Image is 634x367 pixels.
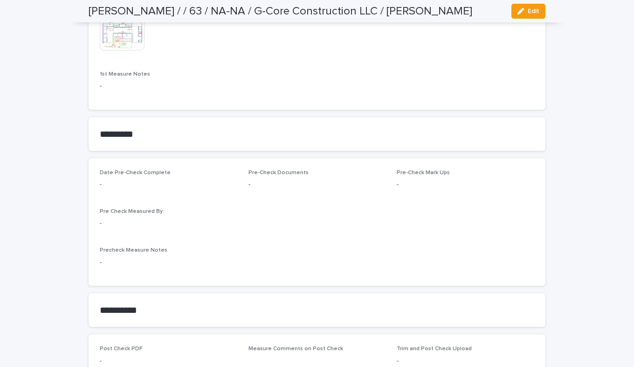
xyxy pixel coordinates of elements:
span: Edit [528,8,539,14]
p: - [100,356,237,366]
p: - [397,180,534,190]
p: - [100,258,534,268]
span: Date Pre-Check Complete [100,170,171,176]
span: 1st Measure Notes [100,71,150,77]
p: - [248,180,386,190]
p: - [397,356,534,366]
p: - [100,219,237,228]
h2: [PERSON_NAME] / / 63 / NA-NA / G-Core Construction LLC / [PERSON_NAME] [89,5,472,18]
span: Precheck Measure Notes [100,247,167,253]
span: Pre-Check Mark Ups [397,170,450,176]
p: - [100,81,534,91]
span: Pre-Check Documents [248,170,309,176]
span: Post Check PDF [100,346,143,352]
span: Measure Comments on Post Check [248,346,343,352]
button: Edit [511,4,545,19]
p: - [100,180,237,190]
span: Pre Check Measured By: [100,209,164,214]
span: Trim and Post Check Upload [397,346,472,352]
